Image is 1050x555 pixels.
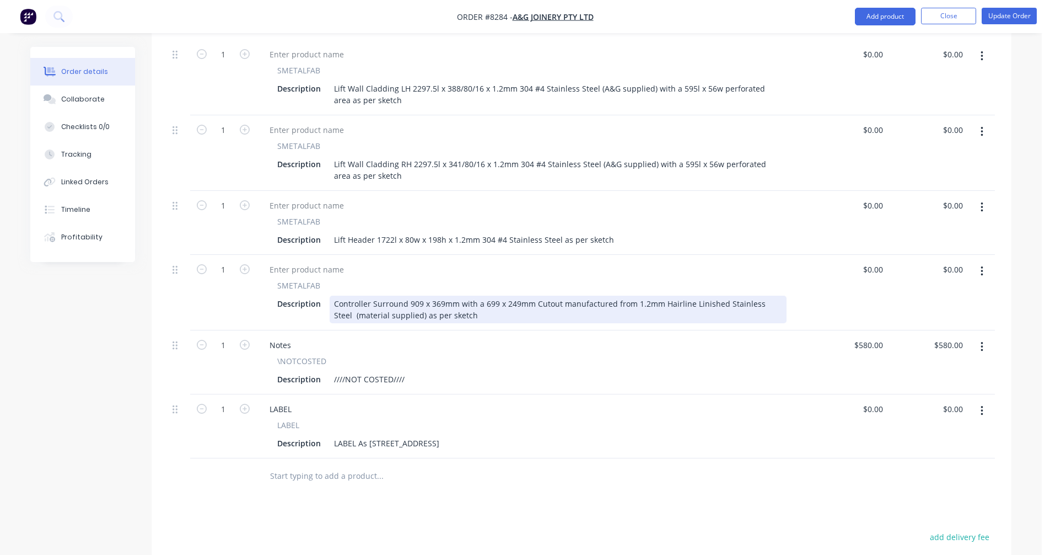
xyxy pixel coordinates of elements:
span: SMETALFAB [277,140,320,152]
div: Description [273,371,325,387]
input: Start typing to add a product... [270,465,490,487]
button: Tracking [30,141,135,168]
div: Description [273,435,325,451]
div: Description [273,232,325,248]
div: Linked Orders [61,177,109,187]
div: Description [273,296,325,312]
div: Timeline [61,205,90,215]
div: Collaborate [61,94,105,104]
div: LABEL As [STREET_ADDRESS] [330,435,444,451]
div: Controller Surround 909 x 369mm with a 699 x 249mm Cutout manufactured from 1.2mm Hairline Linish... [330,296,787,323]
img: Factory [20,8,36,25]
span: \NOTCOSTED [277,355,326,367]
div: Lift Wall Cladding LH 2297.5l x 388/80/16 x 1.2mm 304 #4 Stainless Steel (A&G supplied) with a 59... [330,81,787,108]
span: SMETALFAB [277,216,320,227]
span: LABEL [277,419,299,431]
div: Notes [261,337,300,353]
button: add delivery fee [924,530,995,545]
div: ////NOT COSTED//// [330,371,409,387]
button: Close [921,8,976,24]
div: Description [273,81,325,97]
button: Profitability [30,223,135,251]
button: Linked Orders [30,168,135,196]
button: Timeline [30,196,135,223]
button: Add product [855,8,916,25]
button: Update Order [982,8,1037,24]
div: Lift Header 1722l x 80w x 198h x 1.2mm 304 #4 Stainless Steel as per sketch [330,232,618,248]
span: Order #8284 - [457,12,513,22]
div: LABEL [261,401,300,417]
button: Collaborate [30,86,135,113]
div: Description [273,156,325,172]
div: Order details [61,67,108,77]
button: Order details [30,58,135,86]
div: Tracking [61,150,91,159]
button: Checklists 0/0 [30,113,135,141]
span: SMETALFAB [277,280,320,291]
div: Profitability [61,232,103,242]
span: SMETALFAB [277,65,320,76]
a: A&G Joinery Pty Ltd [513,12,594,22]
div: Checklists 0/0 [61,122,110,132]
div: Lift Wall Cladding RH 2297.5l x 341/80/16 x 1.2mm 304 #4 Stainless Steel (A&G supplied) with a 59... [330,156,787,184]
